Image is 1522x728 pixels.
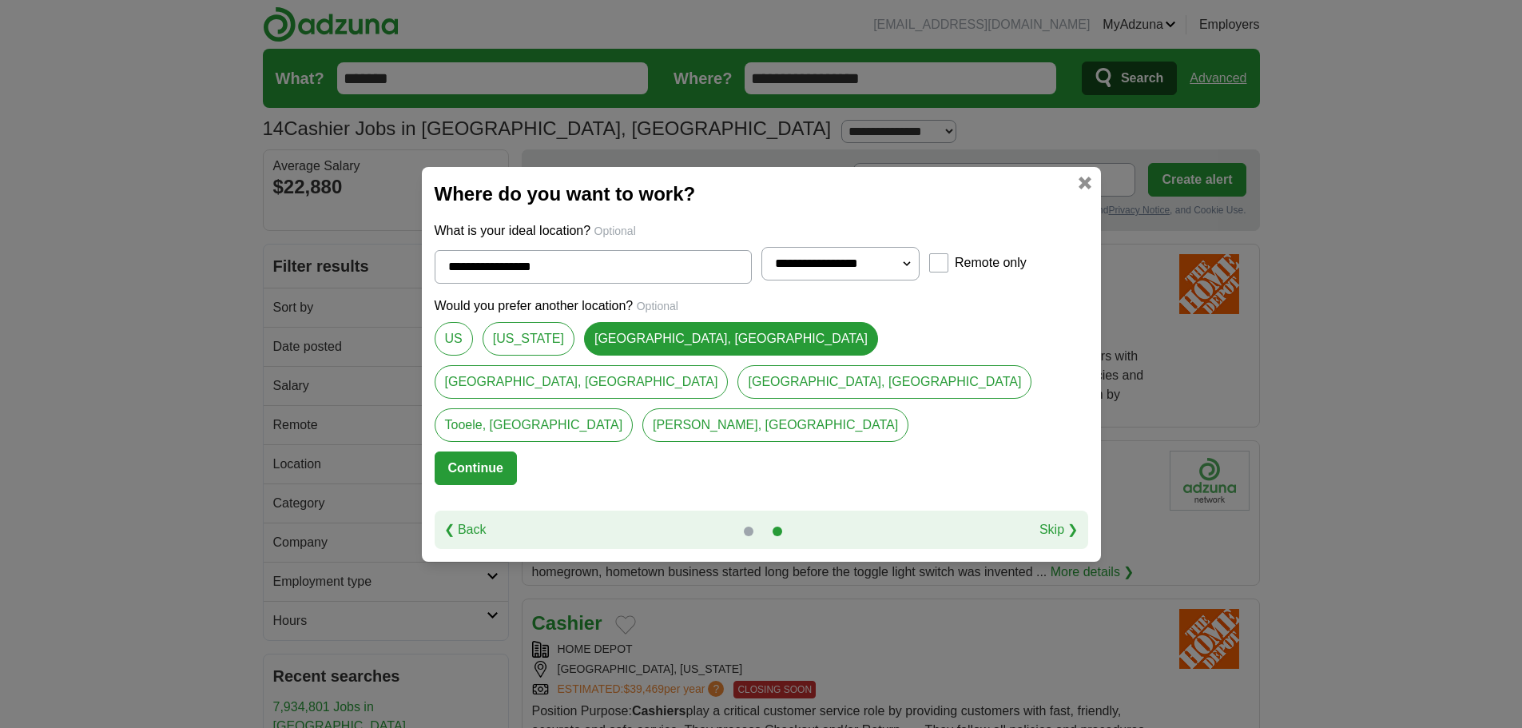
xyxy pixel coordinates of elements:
[435,296,1088,316] p: Would you prefer another location?
[435,221,1088,241] p: What is your ideal location?
[737,365,1031,399] a: [GEOGRAPHIC_DATA], [GEOGRAPHIC_DATA]
[435,322,473,356] a: US
[435,408,634,442] a: Tooele, [GEOGRAPHIC_DATA]
[642,408,908,442] a: [PERSON_NAME], [GEOGRAPHIC_DATA]
[637,300,678,312] span: Optional
[435,180,1088,209] h2: Where do you want to work?
[594,225,636,237] span: Optional
[435,365,729,399] a: [GEOGRAPHIC_DATA], [GEOGRAPHIC_DATA]
[435,452,517,485] button: Continue
[444,520,487,539] a: ❮ Back
[955,253,1027,273] label: Remote only
[1039,520,1079,539] a: Skip ❯
[483,322,574,356] a: [US_STATE]
[584,322,878,356] a: [GEOGRAPHIC_DATA], [GEOGRAPHIC_DATA]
